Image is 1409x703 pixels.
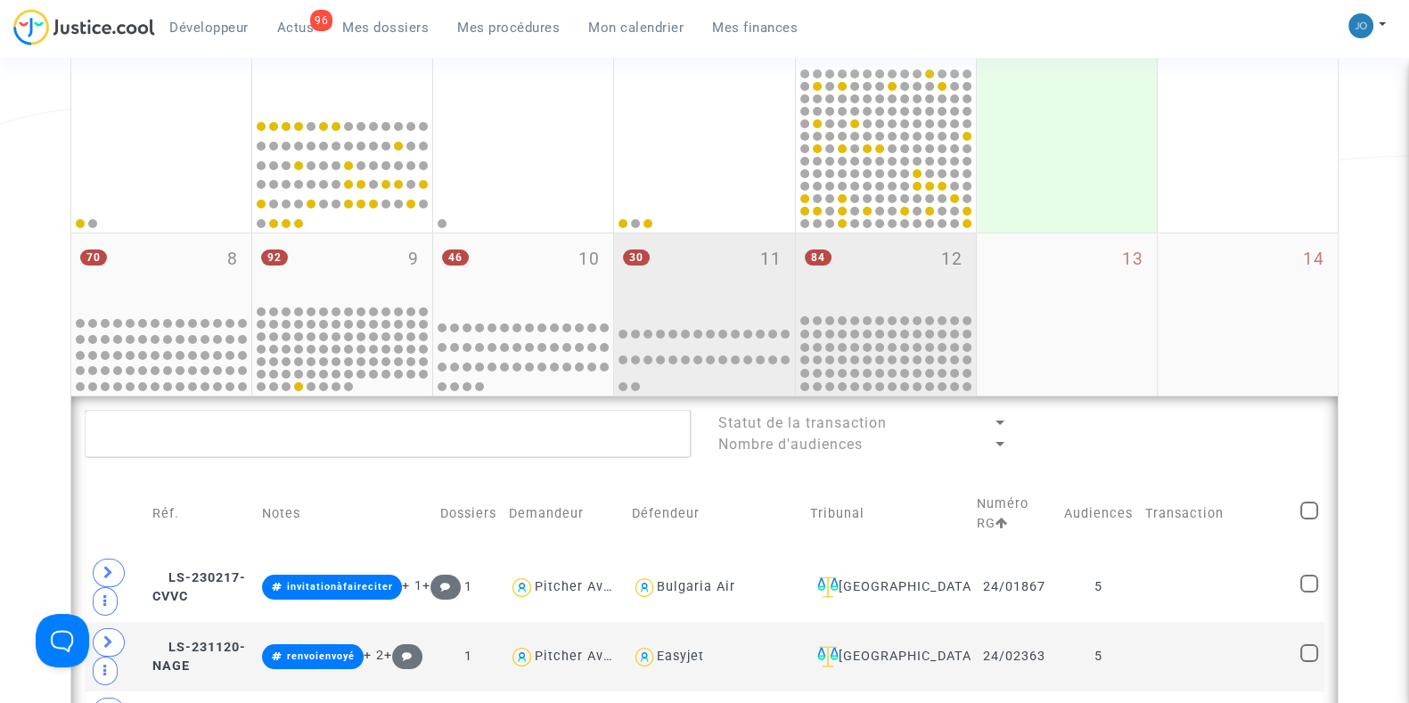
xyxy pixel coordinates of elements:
[263,14,329,41] a: 96Actus
[252,233,432,303] div: mardi septembre 9, 92 events, click to expand
[434,622,503,691] td: 1
[29,46,43,61] img: website_grey.svg
[626,476,804,552] td: Défendeur
[277,20,315,36] span: Actus
[805,249,831,266] span: 84
[36,614,89,667] iframe: Help Scout Beacon - Open
[152,570,246,605] span: LS-230217-CVVC
[503,476,626,552] td: Demandeur
[433,233,613,312] div: mercredi septembre 10, 46 events, click to expand
[1058,476,1139,552] td: Audiences
[509,575,535,601] img: icon-user.svg
[1139,476,1294,552] td: Transaction
[1058,622,1139,691] td: 5
[1348,13,1373,38] img: 45a793c8596a0d21866ab9c5374b5e4b
[227,247,238,273] span: 8
[977,233,1157,396] div: samedi septembre 13
[1058,552,1139,622] td: 5
[941,247,963,273] span: 12
[804,476,971,552] td: Tribunal
[717,414,886,431] span: Statut de la transaction
[623,249,650,266] span: 30
[155,14,263,41] a: Développeur
[717,436,862,453] span: Nombre d'audiences
[971,476,1057,552] td: Numéro RG
[632,575,658,601] img: icon-user.svg
[1122,247,1143,273] span: 13
[92,105,137,117] div: Domaine
[810,646,965,667] div: [GEOGRAPHIC_DATA]
[256,476,434,552] td: Notes
[408,247,419,273] span: 9
[817,646,839,667] img: icon-faciliter-sm.svg
[402,578,422,593] span: + 1
[796,233,976,312] div: vendredi septembre 12, 84 events, click to expand
[72,103,86,118] img: tab_domain_overview_orange.svg
[535,579,633,594] div: Pitcher Avocat
[632,644,658,670] img: icon-user.svg
[971,622,1057,691] td: 24/02363
[588,20,684,36] span: Mon calendrier
[364,648,384,663] span: + 2
[310,10,332,31] div: 96
[442,249,469,266] span: 46
[328,14,443,41] a: Mes dossiers
[71,233,251,312] div: lundi septembre 8, 70 events, click to expand
[222,105,273,117] div: Mots-clés
[574,14,698,41] a: Mon calendrier
[152,640,246,674] span: LS-231120-NAGE
[712,20,798,36] span: Mes finances
[443,14,574,41] a: Mes procédures
[509,644,535,670] img: icon-user.svg
[817,576,839,598] img: icon-faciliter-sm.svg
[760,247,782,273] span: 11
[146,476,255,552] td: Réf.
[1303,247,1324,273] span: 14
[422,578,461,593] span: +
[50,29,87,43] div: v 4.0.25
[80,249,107,266] span: 70
[287,581,393,593] span: invitationàfaireciter
[971,552,1057,622] td: 24/01867
[261,249,288,266] span: 92
[13,9,155,45] img: jc-logo.svg
[384,648,422,663] span: +
[614,233,794,312] div: jeudi septembre 11, 30 events, click to expand
[46,46,201,61] div: Domaine: [DOMAIN_NAME]
[698,14,812,41] a: Mes finances
[657,579,735,594] div: Bulgaria Air
[1158,233,1338,396] div: dimanche septembre 14
[457,20,560,36] span: Mes procédures
[342,20,429,36] span: Mes dossiers
[657,649,704,664] div: Easyjet
[810,576,965,598] div: [GEOGRAPHIC_DATA]
[535,649,633,664] div: Pitcher Avocat
[434,552,503,622] td: 1
[202,103,217,118] img: tab_keywords_by_traffic_grey.svg
[169,20,249,36] span: Développeur
[434,476,503,552] td: Dossiers
[578,247,600,273] span: 10
[287,650,355,662] span: renvoienvoyé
